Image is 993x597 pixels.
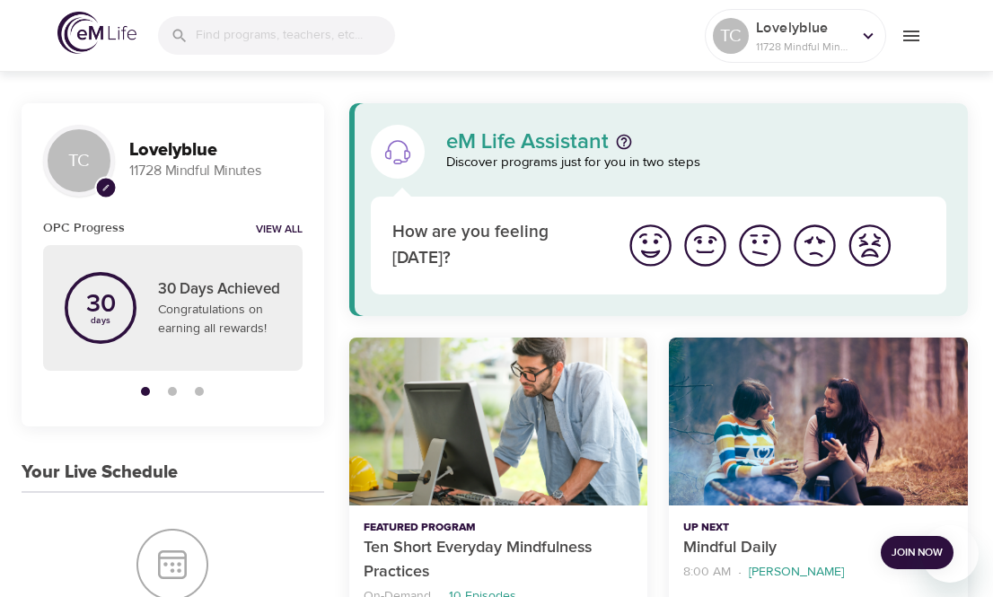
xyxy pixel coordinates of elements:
p: Up Next [683,520,866,536]
button: Ten Short Everyday Mindfulness Practices [349,338,648,505]
input: Find programs, teachers, etc... [196,16,395,55]
iframe: Button to launch messaging window [921,525,979,583]
img: eM Life Assistant [383,137,412,166]
p: Mindful Daily [683,536,866,560]
p: How are you feeling [DATE]? [392,220,602,271]
h6: OPC Progress [43,218,125,238]
p: 8:00 AM [683,563,731,582]
p: Lovelyblue [756,17,851,39]
img: logo [57,12,136,54]
button: I'm feeling bad [787,218,842,273]
nav: breadcrumb [683,560,866,584]
button: I'm feeling great [623,218,678,273]
p: Featured Program [364,520,634,536]
p: [PERSON_NAME] [749,563,844,582]
img: good [681,221,730,270]
p: Congratulations on earning all rewards! [158,301,281,338]
p: 30 Days Achieved [158,278,281,302]
button: I'm feeling good [678,218,733,273]
button: I'm feeling worst [842,218,897,273]
li: · [738,560,742,584]
p: Discover programs just for you in two steps [446,153,946,173]
button: Mindful Daily [669,338,968,505]
h3: Your Live Schedule [22,462,178,483]
span: Join Now [892,543,943,562]
h3: Lovelyblue [129,140,303,161]
img: great [626,221,675,270]
a: View all notifications [256,223,303,238]
img: ok [735,221,785,270]
p: 30 [86,292,116,317]
button: I'm feeling ok [733,218,787,273]
p: Ten Short Everyday Mindfulness Practices [364,536,634,584]
p: eM Life Assistant [446,131,609,153]
p: 11728 Mindful Minutes [756,39,851,55]
p: days [86,317,116,324]
div: TC [713,18,749,54]
p: 11728 Mindful Minutes [129,161,303,181]
button: menu [886,11,936,60]
img: worst [845,221,894,270]
img: bad [790,221,839,270]
div: TC [43,125,115,197]
button: Join Now [881,536,953,569]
